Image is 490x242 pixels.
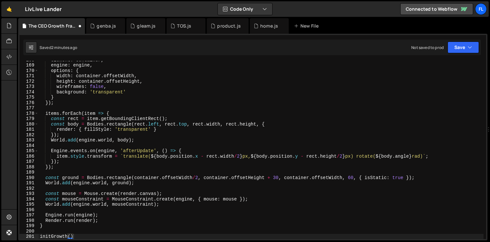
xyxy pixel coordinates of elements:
div: 184 [19,143,39,149]
div: 181 [19,127,39,132]
div: 177 [19,105,39,111]
div: 179 [19,116,39,122]
div: 2 minutes ago [51,45,77,50]
div: 185 [19,148,39,154]
div: product.js [217,23,241,29]
div: 194 [19,197,39,202]
button: Save [448,42,479,53]
div: 195 [19,202,39,207]
div: 192 [19,186,39,191]
div: Saved [40,45,77,50]
div: genba.js [97,23,116,29]
div: 201 [19,234,39,239]
div: The CEO Growth Framework.js [29,23,77,29]
div: 196 [19,207,39,213]
a: Connected to Webflow [400,3,473,15]
div: 187 [19,159,39,164]
div: 199 [19,223,39,229]
div: 190 [19,175,39,181]
div: 183 [19,138,39,143]
div: gleam.js [137,23,156,29]
div: Not saved to prod [411,45,444,50]
div: 191 [19,180,39,186]
a: 🤙 [1,1,17,17]
div: 174 [19,90,39,95]
div: 176 [19,100,39,106]
div: 200 [19,229,39,234]
div: New File [294,23,321,29]
div: home.js [260,23,278,29]
div: 197 [19,212,39,218]
div: 169 [19,63,39,68]
div: 170 [19,68,39,74]
div: 198 [19,218,39,224]
div: 189 [19,170,39,175]
div: LivLive Lander [25,5,62,13]
div: 172 [19,79,39,84]
a: Fl [475,3,487,15]
div: 173 [19,84,39,90]
button: Code Only [218,3,272,15]
div: 175 [19,95,39,100]
div: 193 [19,191,39,197]
div: 186 [19,154,39,159]
div: 188 [19,164,39,170]
div: 182 [19,132,39,138]
div: 171 [19,73,39,79]
div: 178 [19,111,39,116]
div: TOS.js [177,23,191,29]
div: 180 [19,122,39,127]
